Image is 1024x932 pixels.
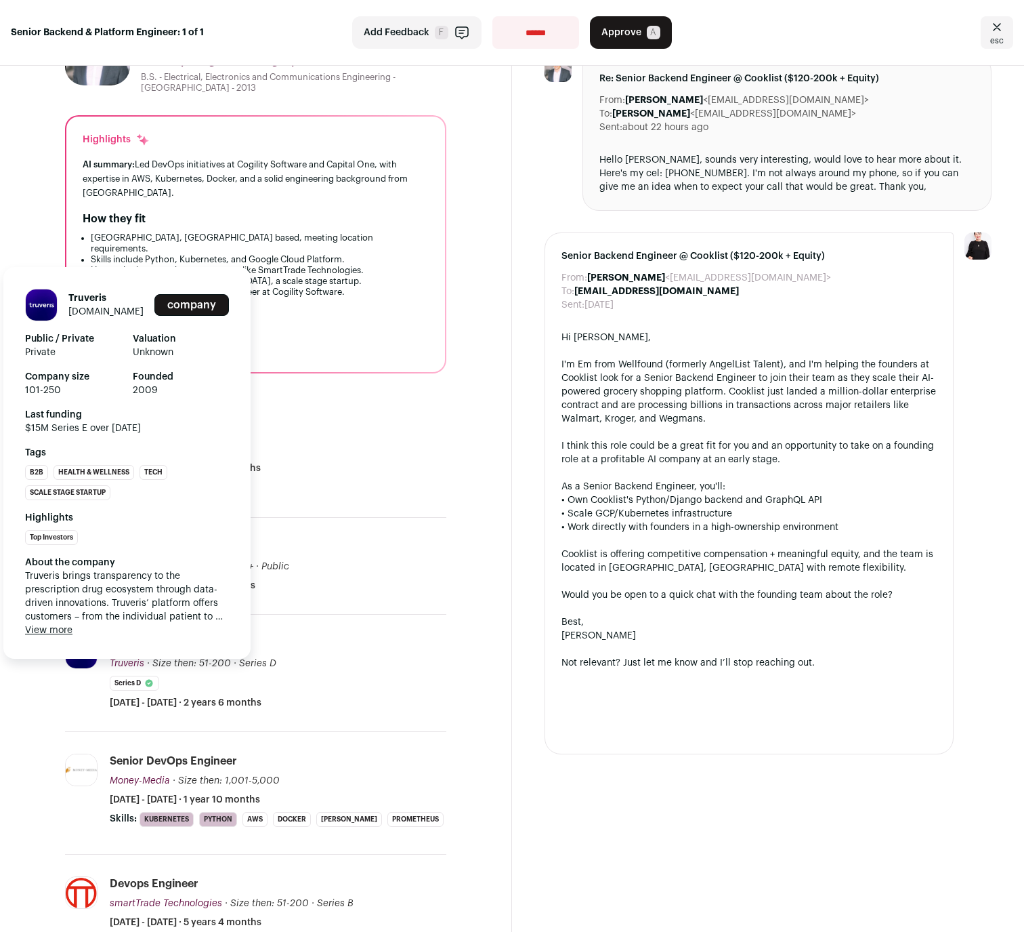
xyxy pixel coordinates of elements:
strong: Tags [25,446,229,460]
div: • Work directly with founders in a high-ownership environment [561,521,937,534]
a: [DOMAIN_NAME] [68,307,144,317]
button: Add Feedback F [352,16,482,49]
span: · Size then: 51-200 [225,899,309,908]
img: 17ed472be48df7b9855d5cf01f325656065131ed3f25fd600a343c02950eb8e8 [545,55,572,82]
div: I'm Em from Wellfound (formerly AngelList Talent), and I'm helping the founders at Cooklist look ... [561,358,937,426]
dd: about 22 hours ago [622,121,708,134]
span: Series D [239,659,276,668]
strong: Public / Private [25,332,122,346]
div: Devops Engineer [110,876,198,891]
strong: Valuation [133,332,230,346]
div: Would you be open to a quick chat with the founding team about the role? [561,588,937,602]
span: Approve [601,26,641,39]
span: Private [25,346,122,359]
strong: Senior Backend & Platform Engineer: 1 of 1 [11,26,204,39]
dd: [DATE] [584,298,614,312]
div: Led DevOps initiatives at Cogility Software and Capital One, with expertise in AWS, Kubernetes, D... [83,157,429,200]
div: As a Senior Backend Engineer, you'll: [561,480,937,493]
li: Docker [273,812,311,827]
h2: Experience [65,395,446,411]
span: Skills: [110,812,137,826]
dd: <[EMAIL_ADDRESS][DOMAIN_NAME]> [625,94,869,107]
div: Hello [PERSON_NAME], sounds very interesting, would love to hear more about it. Here's my cel: [P... [599,153,975,194]
li: [GEOGRAPHIC_DATA], [GEOGRAPHIC_DATA] based, meeting location requirements. [91,232,429,254]
span: F [435,26,448,39]
li: Series D [110,676,159,691]
span: · Size then: 1,001-5,000 [173,776,280,786]
span: Series B [317,899,354,908]
div: [PERSON_NAME] [561,629,937,643]
span: Re: Senior Backend Engineer @ Cooklist ($120-200k + Equity) [599,72,975,85]
strong: Founded [133,370,230,384]
b: [PERSON_NAME] [625,96,703,105]
dt: To: [599,107,612,121]
li: Tech [140,465,167,480]
span: Add Feedback [364,26,429,39]
a: Add to company list [154,294,229,316]
div: Best, [561,615,937,629]
li: B2B [25,465,48,480]
img: 97e86aa68b92d4ce609492a45756e7e17386d4cc15b2a6ef7cf7e1076c321de2.jpg [66,754,97,786]
strong: Last funding [25,408,229,422]
li: Kubernetes [140,812,194,827]
li: Health & Wellness [54,465,134,480]
div: I think this role could be a great fit for you and an opportunity to take on a founding role at a... [561,439,937,466]
li: Recent experience as Sr DevOps Engineer at Cogility Software. [91,287,429,298]
h2: How they fit [83,211,146,227]
li: Skills include Python, Kubernetes, and Google Cloud Platform. [91,254,429,265]
span: Senior Backend Engineer @ Cooklist ($120-200k + Equity) [561,249,937,263]
b: [EMAIL_ADDRESS][DOMAIN_NAME] [574,287,739,296]
dt: Sent: [561,298,584,312]
dt: To: [561,285,574,298]
div: • Scale GCP/Kubernetes infrastructure [561,507,937,521]
span: [DATE] - [DATE] · 1 year 10 months [110,793,260,807]
span: A [647,26,660,39]
span: smartTrade Technologies [110,899,222,908]
img: 9240684-medium_jpg [964,232,991,260]
div: Senior DevOps Engineer [110,754,237,769]
dd: <[EMAIL_ADDRESS][DOMAIN_NAME]> [612,107,856,121]
div: Highlights [83,133,150,146]
h1: Truveris [68,291,144,305]
strong: Company size [25,370,122,384]
button: View more [25,624,72,637]
span: · [312,897,314,910]
span: Unknown [133,346,230,359]
div: About the company [25,556,229,569]
dt: From: [561,271,587,285]
div: B.S. - Electrical, Electronics and Communications Engineering - [GEOGRAPHIC_DATA] - 2013 [141,72,446,94]
dd: <[EMAIL_ADDRESS][DOMAIN_NAME]> [587,271,831,285]
div: Hi [PERSON_NAME], [561,331,937,344]
img: e4b5d22b6ec5b381cff795eb80e37ba83f8bf57bf07190fec4d37ea02c56b6c8.jpg [66,877,97,908]
span: Truveris brings transparency to the prescription drug ecosystem through data-driven innovations. ... [25,569,229,624]
img: 50bba9c84a0de51fdb51505f37f423d2e0c7945275166556eaa2a9f42e97cf1f.jpg [26,289,57,321]
span: [DATE] - [DATE] · 2 years 6 months [110,696,261,710]
li: Top Investors [25,530,78,545]
li: [PERSON_NAME] [316,812,382,827]
span: · Size then: 51-200 [147,659,231,668]
li: Python [199,812,237,827]
a: Close [981,16,1013,49]
li: Scale Stage Startup [25,485,110,500]
span: · [256,560,259,573]
div: Cooklist is offering competitive compensation + meaningful equity, and the team is located in [GE... [561,548,937,575]
li: Prometheus [387,812,444,827]
dt: Sent: [599,121,622,134]
span: AI summary: [83,160,135,169]
span: Truveris [110,659,144,668]
div: • Own Cooklist's Python/Django backend and GraphQL API [561,493,937,507]
span: Public [261,562,289,571]
span: 101-250 [25,384,122,397]
div: Not relevant? Just let me know and I’ll stop reaching out. [561,656,937,670]
span: · [234,657,236,670]
dt: From: [599,94,625,107]
li: DevOps experience at [GEOGRAPHIC_DATA], a scale stage startup. [91,276,429,287]
span: Money-Media [110,776,170,786]
li: Has worked at growth stage startups like SmartTrade Technologies. [91,265,429,276]
strong: Highlights [25,511,229,525]
button: Approve A [590,16,672,49]
span: [DATE] - [DATE] · 5 years 4 months [110,916,261,929]
span: 2009 [133,384,230,397]
span: esc [990,35,1004,46]
b: [PERSON_NAME] [587,273,665,283]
